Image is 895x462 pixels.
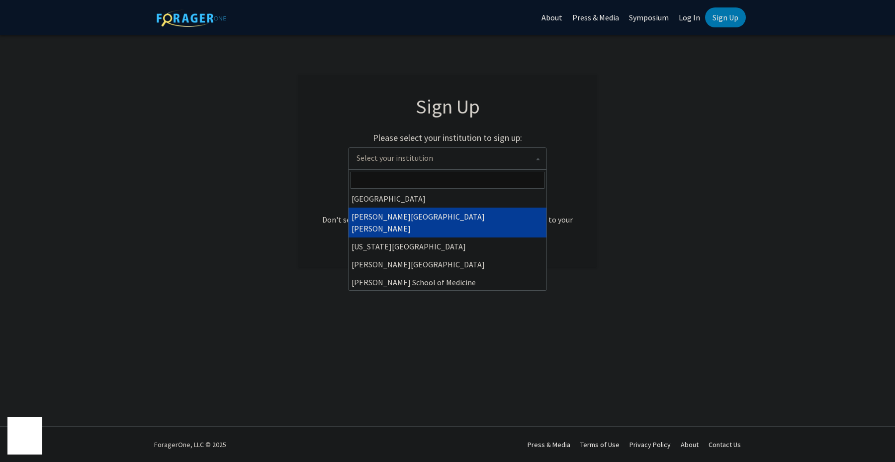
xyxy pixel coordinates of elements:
[349,237,546,255] li: [US_STATE][GEOGRAPHIC_DATA]
[351,172,544,189] input: Search
[348,147,547,170] span: Select your institution
[349,255,546,273] li: [PERSON_NAME][GEOGRAPHIC_DATA]
[7,417,42,455] iframe: Chat
[349,190,546,208] li: [GEOGRAPHIC_DATA]
[629,440,671,449] a: Privacy Policy
[154,427,226,462] div: ForagerOne, LLC © 2025
[705,7,746,27] a: Sign Up
[349,208,546,237] li: [PERSON_NAME][GEOGRAPHIC_DATA][PERSON_NAME]
[357,153,433,163] span: Select your institution
[373,132,522,143] h2: Please select your institution to sign up:
[157,9,226,27] img: ForagerOne Logo
[353,148,546,168] span: Select your institution
[681,440,699,449] a: About
[709,440,741,449] a: Contact Us
[528,440,570,449] a: Press & Media
[349,273,546,291] li: [PERSON_NAME] School of Medicine
[580,440,620,449] a: Terms of Use
[318,95,577,118] h1: Sign Up
[318,190,577,237] div: Already have an account? . Don't see your institution? about bringing ForagerOne to your institut...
